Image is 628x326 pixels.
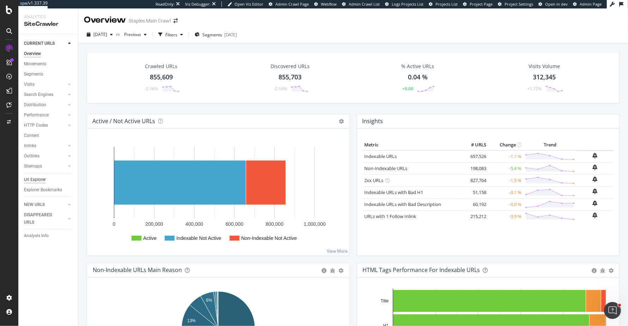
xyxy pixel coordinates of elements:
a: Admin Crawl Page [269,1,309,7]
div: Discovered URLs [271,63,310,70]
div: Segments [24,71,43,78]
div: 312,345 [533,73,556,82]
span: Project Page [470,1,493,7]
text: 400,000 [185,221,203,227]
a: CURRENT URLS [24,40,66,47]
a: Visits [24,81,66,88]
a: Distribution [24,101,66,109]
td: -0.1 % [488,186,523,198]
div: CURRENT URLS [24,40,55,47]
span: Admin Crawl Page [275,1,309,7]
div: bell-plus [593,200,598,206]
div: Distribution [24,101,46,109]
div: Movements [24,60,46,68]
button: Previous [121,29,150,40]
div: gear [339,268,344,273]
th: Trend [523,140,577,150]
div: Visits Volume [529,63,560,70]
div: Url Explorer [24,176,46,183]
div: Filters [165,32,177,38]
div: Staples Main Crawl [129,17,171,24]
div: +0.00 [403,86,414,92]
div: arrow-right-arrow-left [173,18,178,23]
a: Project Page [463,1,493,7]
text: Indexable Not Active [176,235,221,241]
a: Admin Page [573,1,602,7]
div: 855,703 [279,73,302,82]
a: Indexable URLs [365,153,397,159]
button: Segments[DATE] [192,29,240,40]
span: Projects List [435,1,458,7]
div: 855,609 [150,73,173,82]
button: Filters [156,29,186,40]
span: Webflow [321,1,337,7]
text: 1,000,000 [304,221,325,227]
div: bell-plus [593,212,598,218]
a: Indexable URLs with Bad H1 [365,189,423,195]
th: Metric [363,140,460,150]
text: 600,000 [226,221,244,227]
div: Analytics [24,14,72,20]
td: 215,212 [460,210,488,222]
span: Open in dev [545,1,568,7]
a: Segments [24,71,73,78]
div: Sitemaps [24,163,42,170]
div: bell-plus [593,153,598,158]
span: Logs Projects List [392,1,423,7]
a: Open in dev [538,1,568,7]
td: 51,158 [460,186,488,198]
div: 0.04 % [408,73,428,82]
iframe: Intercom live chat [604,302,621,319]
span: Open Viz Editor [234,1,263,7]
div: circle-info [592,268,597,273]
div: -2.16% [274,86,287,92]
span: Previous [121,31,141,37]
a: Admin Crawl List [342,1,380,7]
div: bell-plus [593,188,598,194]
svg: A chart. [93,140,344,250]
th: Change [488,140,523,150]
div: +1.73% [528,86,542,92]
a: Performance [24,111,66,119]
text: Non-Indexable Not Active [241,235,297,241]
a: Overview [24,50,73,58]
div: bell-plus [593,176,598,182]
h4: Active / Not Active URLs [92,116,155,126]
div: Overview [24,50,41,58]
a: Logs Projects List [385,1,423,7]
div: DISAPPEARED URLS [24,211,60,226]
a: Projects List [429,1,458,7]
div: NEW URLS [24,201,45,209]
text: 200,000 [145,221,163,227]
td: 60,192 [460,198,488,210]
a: Search Engines [24,91,66,98]
a: DISAPPEARED URLS [24,211,66,226]
th: # URLS [460,140,488,150]
text: Active [143,235,157,241]
a: Url Explorer [24,176,73,183]
div: SiteCrawler [24,20,72,28]
td: 657,526 [460,150,488,163]
td: 198,083 [460,162,488,174]
text: 0 [113,221,116,227]
div: % Active URLs [402,63,434,70]
a: Project Settings [498,1,533,7]
td: -3.9 % [488,210,523,222]
div: [DATE] [224,32,237,38]
text: 13% [187,318,196,323]
div: Inlinks [24,142,36,150]
button: [DATE] [84,29,116,40]
div: Outlinks [24,152,39,160]
div: Content [24,132,39,139]
div: Viz Debugger: [185,1,211,7]
text: 800,000 [266,221,283,227]
a: URLs with 1 Follow Inlink [365,213,416,219]
a: Non-Indexable URLs [365,165,408,171]
td: -1.5 % [488,174,523,186]
div: Search Engines [24,91,53,98]
a: Explorer Bookmarks [24,186,73,194]
a: Analysis Info [24,232,73,240]
a: HTTP Codes [24,122,66,129]
div: ReadOnly: [156,1,175,7]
